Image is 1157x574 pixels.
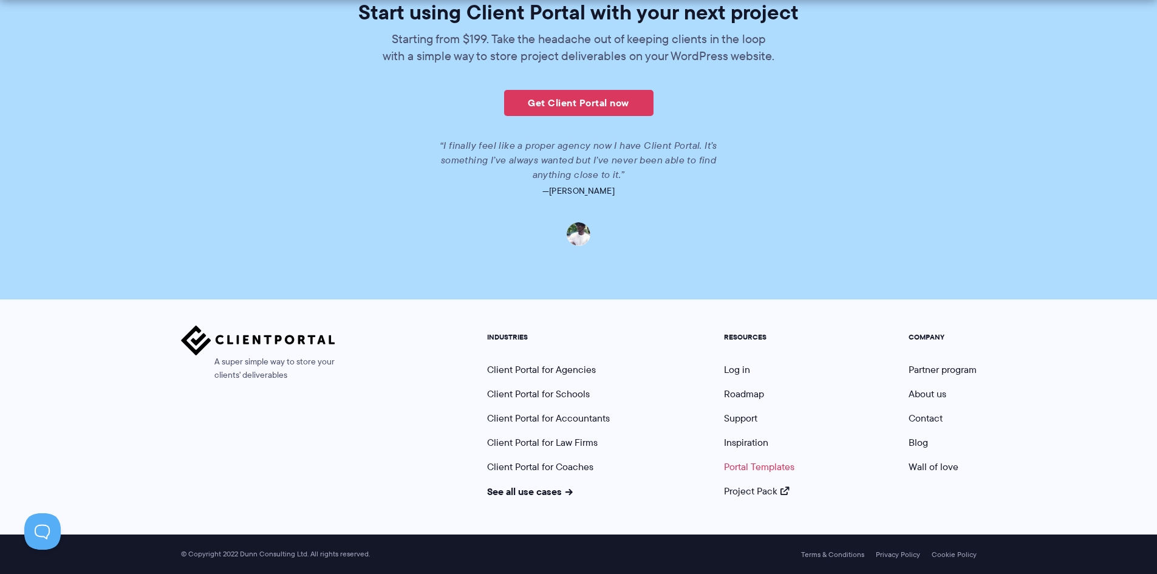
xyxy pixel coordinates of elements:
[237,182,920,199] p: —[PERSON_NAME]
[237,2,920,22] h2: Start using Client Portal with your next project
[487,387,590,401] a: Client Portal for Schools
[724,411,757,425] a: Support
[487,363,596,377] a: Client Portal for Agencies
[504,90,654,116] a: Get Client Portal now
[909,460,958,474] a: Wall of love
[487,484,573,499] a: See all use cases
[175,550,376,559] span: © Copyright 2022 Dunn Consulting Ltd. All rights reserved.
[24,513,61,550] iframe: Toggle Customer Support
[724,436,768,449] a: Inspiration
[724,387,764,401] a: Roadmap
[487,460,593,474] a: Client Portal for Coaches
[909,387,946,401] a: About us
[724,460,794,474] a: Portal Templates
[724,333,794,341] h5: RESOURCES
[724,363,750,377] a: Log in
[801,550,864,559] a: Terms & Conditions
[909,436,928,449] a: Blog
[424,138,734,182] p: “I finally feel like a proper agency now I have Client Portal. It’s something I’ve always wanted ...
[487,333,610,341] h5: INDUSTRIES
[909,333,977,341] h5: COMPANY
[909,363,977,377] a: Partner program
[724,484,790,498] a: Project Pack
[487,436,598,449] a: Client Portal for Law Firms
[487,411,610,425] a: Client Portal for Accountants
[181,355,335,382] span: A super simple way to store your clients' deliverables
[932,550,977,559] a: Cookie Policy
[909,411,943,425] a: Contact
[876,550,920,559] a: Privacy Policy
[381,30,776,64] p: Starting from $199. Take the headache out of keeping clients in the loop with a simple way to sto...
